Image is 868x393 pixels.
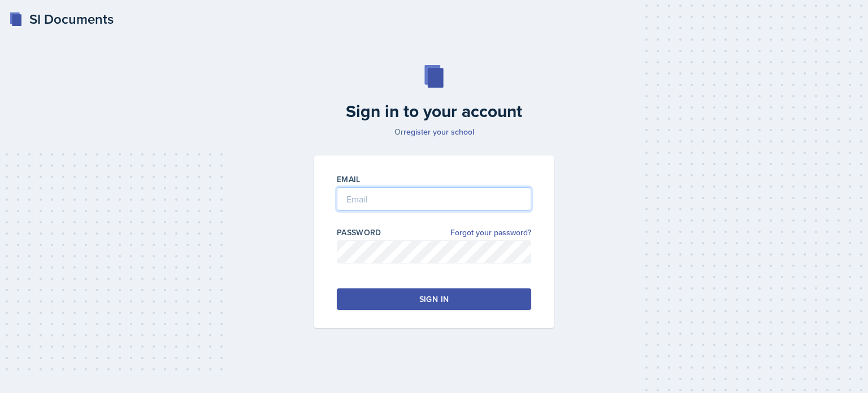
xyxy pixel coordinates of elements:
[337,174,361,185] label: Email
[337,288,531,310] button: Sign in
[307,101,561,122] h2: Sign in to your account
[403,126,474,137] a: register your school
[307,126,561,137] p: Or
[337,227,381,238] label: Password
[419,293,449,305] div: Sign in
[9,9,114,29] a: SI Documents
[337,187,531,211] input: Email
[450,227,531,239] a: Forgot your password?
